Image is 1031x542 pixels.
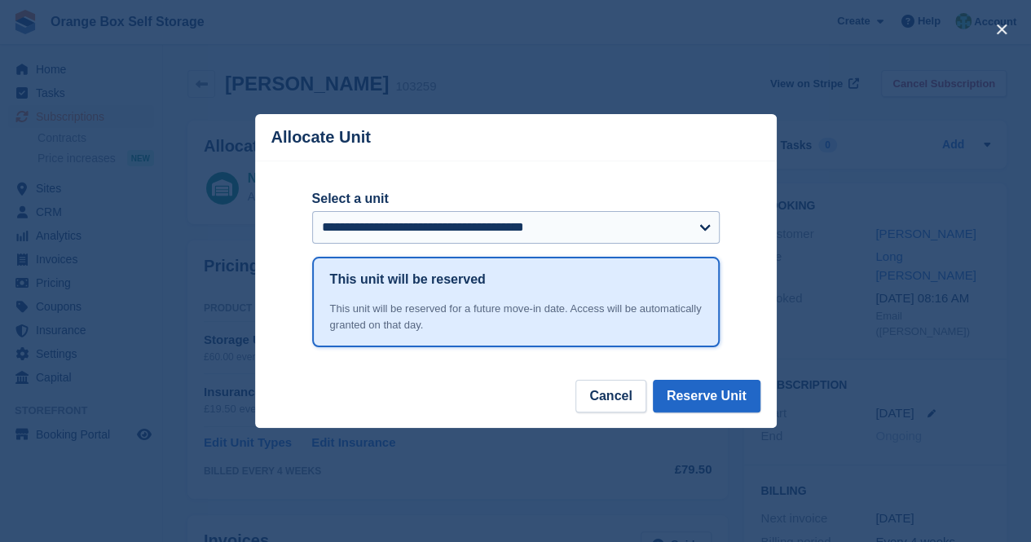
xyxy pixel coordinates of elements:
h1: This unit will be reserved [330,270,486,289]
button: Cancel [575,380,645,412]
div: This unit will be reserved for a future move-in date. Access will be automatically granted on tha... [330,301,702,333]
label: Select a unit [312,189,720,209]
p: Allocate Unit [271,128,371,147]
button: Reserve Unit [653,380,760,412]
button: close [989,16,1015,42]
